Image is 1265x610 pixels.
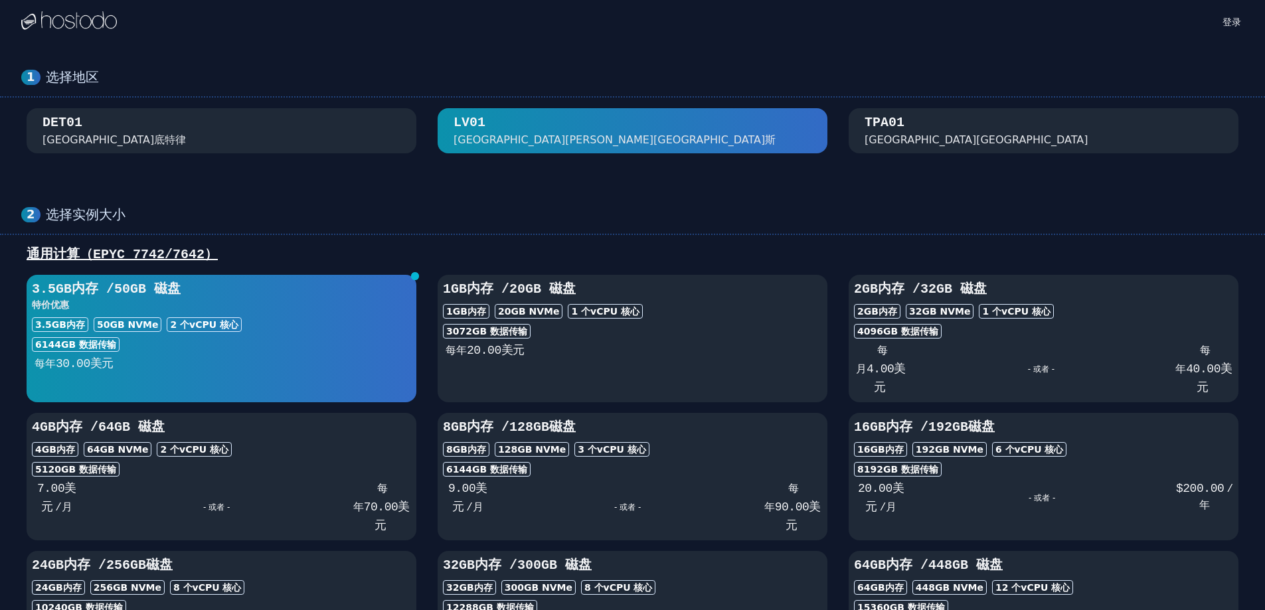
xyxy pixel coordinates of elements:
[56,357,90,370] font: 30.00
[541,558,592,573] font: GB 磁盘
[849,108,1238,153] button: TPA01 [GEOGRAPHIC_DATA][GEOGRAPHIC_DATA]
[443,281,467,297] font: 1GB
[32,419,56,435] font: 4GB
[160,444,179,455] font: 2 个
[113,582,161,593] font: GB NVMe
[446,582,474,593] font: 32GB
[446,326,472,337] font: 3072
[878,281,920,297] font: 内存 /
[786,500,821,532] font: 美元
[854,419,886,435] font: 16GB
[472,326,527,337] font: GB 数据传输
[498,306,511,317] font: 20
[467,444,486,455] font: 内存
[32,281,72,297] font: 3.5GB
[857,306,879,317] font: 2GB
[446,444,467,455] font: 8GB
[32,558,64,573] font: 24GB
[590,306,639,317] font: vCPU 核心
[509,419,549,435] font: 128GB
[179,444,228,455] font: vCPU 核心
[1176,482,1183,495] font: $
[604,582,653,593] font: vCPU 核心
[35,339,61,350] font: 6144
[189,319,238,330] font: vCPU 核心
[498,444,517,455] font: 128
[27,207,35,221] font: 2
[90,357,114,370] font: 美元
[886,419,928,435] font: 内存 /
[446,306,467,317] font: 1GB
[525,281,576,297] font: GB 磁盘
[1223,17,1241,27] font: 登录
[114,419,165,435] font: GB 磁盘
[106,558,146,573] font: 256GB
[467,306,486,317] font: 内存
[438,413,827,540] button: 8GB内存 /128GB磁盘8GB内存128GB NVMe3 个vCPU 核心6144GB 数据传输9.00美元/月- 或者 -每年90.00美元
[438,108,827,153] button: LV01 [GEOGRAPHIC_DATA][PERSON_NAME][GEOGRAPHIC_DATA]斯
[37,482,64,495] font: 7.00
[46,69,99,85] font: 选择地区
[475,558,517,573] font: 内存 /
[885,582,904,593] font: 内存
[203,502,230,512] font: - 或者 -
[474,582,493,593] font: 内存
[472,464,527,475] font: GB 数据传输
[443,419,467,435] font: 8GB
[454,133,776,146] font: [GEOGRAPHIC_DATA][PERSON_NAME][GEOGRAPHIC_DATA]斯
[27,275,416,402] button: 3.5GB内存 /50GB 磁盘特价优惠3.5GB内存50GB NVMe2 个vCPU 核心6144GB 数据传输每年30.00美元
[98,419,114,435] font: 64
[467,281,509,297] font: 内存 /
[170,319,189,330] font: 2 个
[995,444,1015,455] font: 6 个
[87,444,100,455] font: 64
[857,464,883,475] font: 8192
[27,108,416,153] button: DET01 [GEOGRAPHIC_DATA]底特律
[35,358,56,370] font: 每年
[64,558,106,573] font: 内存 /
[35,319,66,330] font: 3.5GB
[466,502,483,514] font: /月
[443,558,475,573] font: 32GB
[438,275,827,402] button: 1GB内存 /20GB 磁盘1GB内存20GB NVMe1 个vCPU 核心3072GB 数据传输每年20.00美元
[849,275,1238,402] button: 2GB内存 /32GB 磁盘2GB内存32GB NVMe1 个vCPU 核心4096GB 数据传输每月4.00美元- 或者 -每年40.00美元
[874,362,906,394] font: 美元
[193,582,242,593] font: vCPU 核心
[879,306,897,317] font: 内存
[614,502,641,512] font: - 或者 -
[446,464,472,475] font: 6144
[854,281,878,297] font: 2GB
[935,444,983,455] font: GB NVMe
[511,306,559,317] font: GB NVMe
[173,582,193,593] font: 8 个
[46,206,126,222] font: 选择实例大小
[1001,306,1051,317] font: vCPU 核心
[584,582,604,593] font: 8 个
[916,444,935,455] font: 192
[110,319,158,330] font: GB NVMe
[867,362,894,376] font: 4.00
[56,419,98,435] font: 内存 /
[94,582,113,593] font: 256
[63,582,82,593] font: 内存
[909,306,922,317] font: 32
[42,133,186,146] font: [GEOGRAPHIC_DATA]底特律
[928,419,968,435] font: 192GB
[446,345,467,357] font: 每年
[1029,493,1055,502] font: - 或者 -
[61,339,116,350] font: GB 数据传输
[549,419,576,435] font: 磁盘
[467,344,501,357] font: 20.00
[883,326,938,337] font: GB 数据传输
[982,306,1001,317] font: 1 个
[857,326,883,337] font: 4096
[578,444,597,455] font: 3 个
[56,444,75,455] font: 内存
[505,582,524,593] font: 300
[597,444,646,455] font: vCPU 核心
[35,582,63,593] font: 24GB
[114,281,130,297] font: 50
[35,464,61,475] font: 5120
[916,582,935,593] font: 448
[1015,444,1064,455] font: vCPU 核心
